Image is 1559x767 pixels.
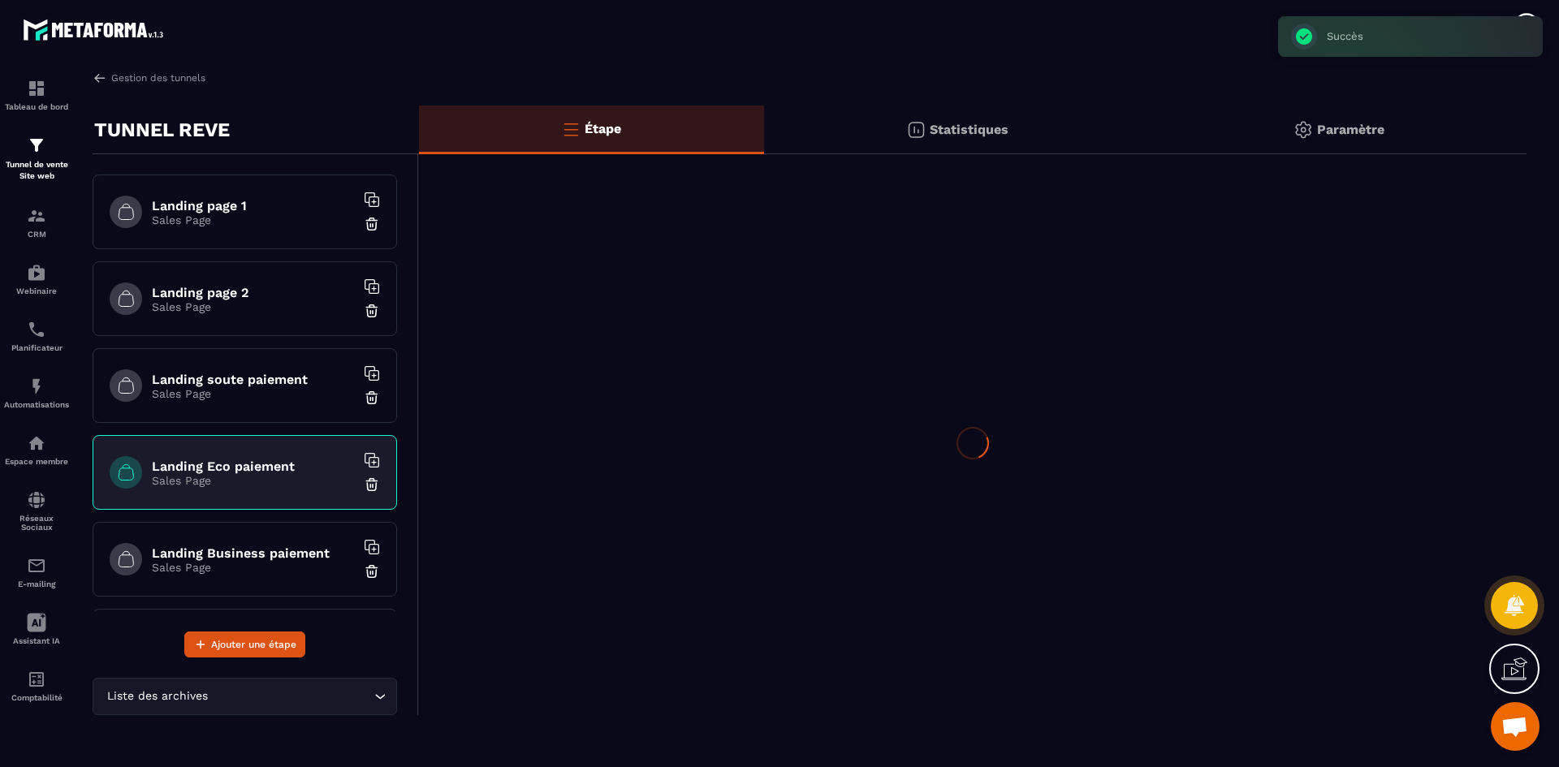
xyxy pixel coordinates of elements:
p: Statistiques [930,122,1008,137]
p: Tunnel de vente Site web [4,159,69,182]
p: Sales Page [152,300,355,313]
img: scheduler [27,320,46,339]
h6: Landing soute paiement [152,372,355,387]
img: accountant [27,670,46,689]
img: email [27,556,46,575]
img: trash [364,303,380,319]
a: Gestion des tunnels [93,71,205,85]
p: Webinaire [4,287,69,295]
img: stats.20deebd0.svg [906,120,926,140]
img: automations [27,377,46,396]
img: trash [364,563,380,580]
a: automationsautomationsEspace membre [4,421,69,478]
h6: Landing page 2 [152,285,355,300]
p: Sales Page [152,474,355,487]
img: automations [27,433,46,453]
input: Search for option [211,687,370,705]
a: formationformationTunnel de vente Site web [4,123,69,194]
span: Liste des archives [103,687,211,705]
a: accountantaccountantComptabilité [4,657,69,714]
a: schedulerschedulerPlanificateur [4,308,69,364]
p: CRM [4,230,69,239]
button: Ajouter une étape [184,631,305,657]
img: trash [364,216,380,232]
img: logo [23,15,169,45]
a: formationformationCRM [4,194,69,251]
img: social-network [27,490,46,510]
a: social-networksocial-networkRéseaux Sociaux [4,478,69,544]
p: TUNNEL REVE [94,114,230,146]
img: bars-o.4a397970.svg [561,119,581,139]
h6: Landing Eco paiement [152,459,355,474]
p: Tableau de bord [4,102,69,111]
img: automations [27,263,46,282]
p: Sales Page [152,387,355,400]
h6: Landing page 1 [152,198,355,213]
div: Ouvrir le chat [1491,702,1540,751]
p: Automatisations [4,400,69,409]
img: formation [27,136,46,155]
p: Assistant IA [4,636,69,645]
a: automationsautomationsWebinaire [4,251,69,308]
p: Espace membre [4,457,69,466]
div: Search for option [93,678,397,715]
img: trash [364,390,380,406]
p: Réseaux Sociaux [4,514,69,532]
a: emailemailE-mailing [4,544,69,601]
img: formation [27,206,46,226]
img: arrow [93,71,107,85]
span: Ajouter une étape [211,636,296,653]
p: Sales Page [152,213,355,226]
p: Étape [585,121,621,136]
h6: Landing Business paiement [152,545,355,561]
p: Planificateur [4,343,69,352]
img: setting-gr.5f69749f.svg [1293,120,1313,140]
p: Sales Page [152,561,355,574]
p: E-mailing [4,580,69,588]
img: trash [364,476,380,493]
img: formation [27,79,46,98]
a: Assistant IA [4,601,69,657]
a: automationsautomationsAutomatisations [4,364,69,421]
p: Paramètre [1317,122,1384,137]
a: formationformationTableau de bord [4,67,69,123]
p: Comptabilité [4,693,69,702]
